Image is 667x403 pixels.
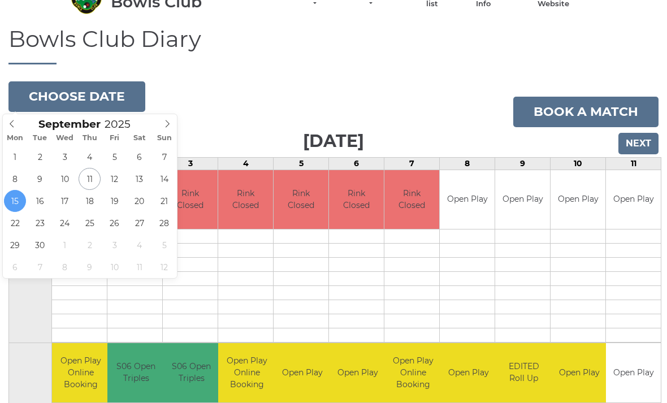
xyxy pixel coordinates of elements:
[29,168,51,190] span: September 9, 2025
[551,170,605,229] td: Open Play
[79,146,101,168] span: September 4, 2025
[128,190,150,212] span: September 20, 2025
[29,212,51,234] span: September 23, 2025
[103,212,125,234] span: September 26, 2025
[29,146,51,168] span: September 2, 2025
[274,157,329,170] td: 5
[3,135,28,142] span: Mon
[163,157,218,170] td: 3
[606,343,661,402] td: Open Play
[77,135,102,142] span: Thu
[28,135,53,142] span: Tue
[551,343,608,402] td: Open Play
[128,234,150,256] span: October 4, 2025
[29,234,51,256] span: September 30, 2025
[4,168,26,190] span: September 8, 2025
[163,343,220,402] td: S06 Open Triples
[513,97,659,127] a: Book a match
[103,146,125,168] span: September 5, 2025
[54,256,76,278] span: October 8, 2025
[218,343,275,402] td: Open Play Online Booking
[54,212,76,234] span: September 24, 2025
[329,157,384,170] td: 6
[4,212,26,234] span: September 22, 2025
[495,170,550,229] td: Open Play
[4,190,26,212] span: September 15, 2025
[128,256,150,278] span: October 11, 2025
[4,256,26,278] span: October 6, 2025
[8,27,659,64] h1: Bowls Club Diary
[102,135,127,142] span: Fri
[127,135,152,142] span: Sat
[618,133,659,154] input: Next
[495,343,552,402] td: EDITED Roll Up
[4,234,26,256] span: September 29, 2025
[79,168,101,190] span: September 11, 2025
[440,157,495,170] td: 8
[54,168,76,190] span: September 10, 2025
[440,170,495,229] td: Open Play
[79,256,101,278] span: October 9, 2025
[153,168,175,190] span: September 14, 2025
[152,135,177,142] span: Sun
[103,190,125,212] span: September 19, 2025
[153,146,175,168] span: September 7, 2025
[551,157,606,170] td: 10
[79,234,101,256] span: October 2, 2025
[440,343,497,402] td: Open Play
[218,157,274,170] td: 4
[153,212,175,234] span: September 28, 2025
[153,256,175,278] span: October 12, 2025
[606,170,661,229] td: Open Play
[54,234,76,256] span: October 1, 2025
[103,168,125,190] span: September 12, 2025
[384,343,441,402] td: Open Play Online Booking
[54,190,76,212] span: September 17, 2025
[274,343,331,402] td: Open Play
[495,157,551,170] td: 9
[4,146,26,168] span: September 1, 2025
[329,343,386,402] td: Open Play
[163,170,218,229] td: Rink Closed
[153,190,175,212] span: September 21, 2025
[128,212,150,234] span: September 27, 2025
[79,212,101,234] span: September 25, 2025
[274,170,328,229] td: Rink Closed
[128,146,150,168] span: September 6, 2025
[329,170,384,229] td: Rink Closed
[107,343,164,402] td: S06 Open Triples
[384,157,440,170] td: 7
[384,170,439,229] td: Rink Closed
[79,190,101,212] span: September 18, 2025
[54,146,76,168] span: September 3, 2025
[101,118,145,131] input: Scroll to increment
[128,168,150,190] span: September 13, 2025
[218,170,273,229] td: Rink Closed
[29,256,51,278] span: October 7, 2025
[8,81,145,112] button: Choose date
[103,256,125,278] span: October 10, 2025
[153,234,175,256] span: October 5, 2025
[53,135,77,142] span: Wed
[606,157,661,170] td: 11
[52,343,109,402] td: Open Play Online Booking
[103,234,125,256] span: October 3, 2025
[29,190,51,212] span: September 16, 2025
[38,119,101,130] span: Scroll to increment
